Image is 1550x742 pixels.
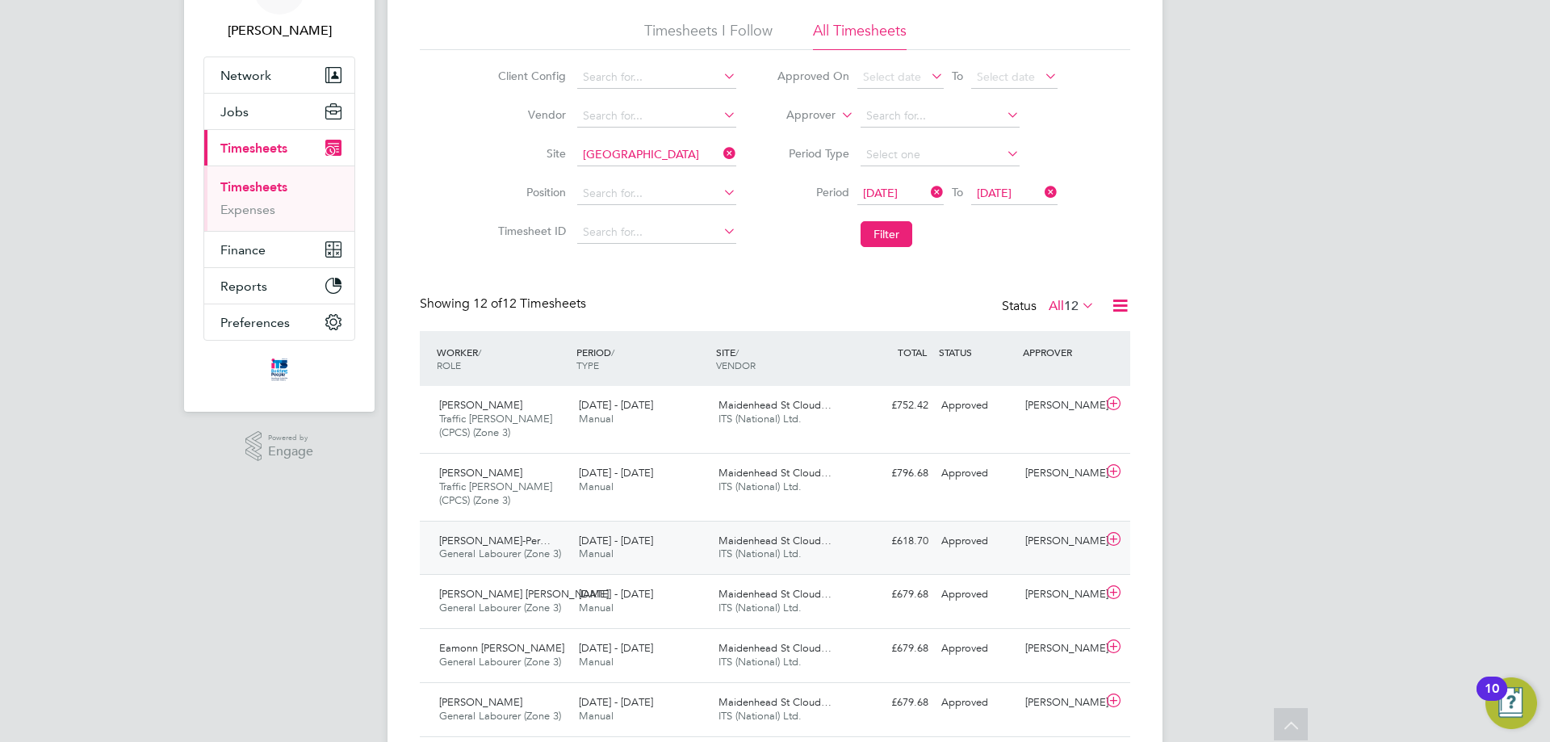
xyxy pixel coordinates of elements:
[813,21,907,50] li: All Timesheets
[851,581,935,608] div: £679.68
[579,641,653,655] span: [DATE] - [DATE]
[577,105,736,128] input: Search for...
[437,358,461,371] span: ROLE
[577,66,736,89] input: Search for...
[204,166,354,231] div: Timesheets
[777,185,849,199] label: Period
[977,186,1012,200] span: [DATE]
[439,547,561,560] span: General Labourer (Zone 3)
[1019,635,1103,662] div: [PERSON_NAME]
[473,296,586,312] span: 12 Timesheets
[947,65,968,86] span: To
[718,398,832,412] span: Maidenhead St Cloud…
[579,534,653,547] span: [DATE] - [DATE]
[1049,298,1095,314] label: All
[493,224,566,238] label: Timesheet ID
[572,337,712,379] div: PERIOD
[935,460,1019,487] div: Approved
[644,21,773,50] li: Timesheets I Follow
[439,480,552,507] span: Traffic [PERSON_NAME] (CPCS) (Zone 3)
[1019,460,1103,487] div: [PERSON_NAME]
[579,709,614,723] span: Manual
[716,358,756,371] span: VENDOR
[712,337,852,379] div: SITE
[220,242,266,258] span: Finance
[439,695,522,709] span: [PERSON_NAME]
[493,69,566,83] label: Client Config
[851,460,935,487] div: £796.68
[861,105,1020,128] input: Search for...
[577,221,736,244] input: Search for...
[268,431,313,445] span: Powered by
[861,221,912,247] button: Filter
[777,146,849,161] label: Period Type
[611,346,614,358] span: /
[579,398,653,412] span: [DATE] - [DATE]
[898,346,927,358] span: TOTAL
[220,140,287,156] span: Timesheets
[1019,690,1103,716] div: [PERSON_NAME]
[204,268,354,304] button: Reports
[579,412,614,425] span: Manual
[1064,298,1079,314] span: 12
[1485,677,1537,729] button: Open Resource Center, 10 new notifications
[1485,689,1499,710] div: 10
[861,144,1020,166] input: Select one
[718,709,802,723] span: ITS (National) Ltd.
[718,412,802,425] span: ITS (National) Ltd.
[718,547,802,560] span: ITS (National) Ltd.
[977,69,1035,84] span: Select date
[718,480,802,493] span: ITS (National) Ltd.
[935,635,1019,662] div: Approved
[1002,296,1098,318] div: Status
[439,709,561,723] span: General Labourer (Zone 3)
[579,655,614,669] span: Manual
[777,69,849,83] label: Approved On
[851,392,935,419] div: £752.42
[1019,392,1103,419] div: [PERSON_NAME]
[439,398,522,412] span: [PERSON_NAME]
[439,412,552,439] span: Traffic [PERSON_NAME] (CPCS) (Zone 3)
[851,635,935,662] div: £679.68
[763,107,836,124] label: Approver
[220,279,267,294] span: Reports
[473,296,502,312] span: 12 of
[1019,581,1103,608] div: [PERSON_NAME]
[220,68,271,83] span: Network
[718,641,832,655] span: Maidenhead St Cloud…
[439,641,564,655] span: Eamonn [PERSON_NAME]
[718,534,832,547] span: Maidenhead St Cloud…
[420,296,589,312] div: Showing
[220,315,290,330] span: Preferences
[268,445,313,459] span: Engage
[439,534,551,547] span: [PERSON_NAME]-Per…
[863,69,921,84] span: Select date
[220,202,275,217] a: Expenses
[935,528,1019,555] div: Approved
[851,690,935,716] div: £679.68
[439,587,609,601] span: [PERSON_NAME] [PERSON_NAME]
[735,346,739,358] span: /
[579,695,653,709] span: [DATE] - [DATE]
[851,528,935,555] div: £618.70
[203,21,355,40] span: Stuart Douglas
[220,104,249,119] span: Jobs
[439,601,561,614] span: General Labourer (Zone 3)
[577,144,736,166] input: Search for...
[579,466,653,480] span: [DATE] - [DATE]
[863,186,898,200] span: [DATE]
[579,547,614,560] span: Manual
[935,581,1019,608] div: Approved
[493,146,566,161] label: Site
[579,601,614,614] span: Manual
[1019,528,1103,555] div: [PERSON_NAME]
[204,232,354,267] button: Finance
[220,179,287,195] a: Timesheets
[204,57,354,93] button: Network
[579,480,614,493] span: Manual
[718,655,802,669] span: ITS (National) Ltd.
[576,358,599,371] span: TYPE
[718,587,832,601] span: Maidenhead St Cloud…
[935,337,1019,367] div: STATUS
[245,431,314,462] a: Powered byEngage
